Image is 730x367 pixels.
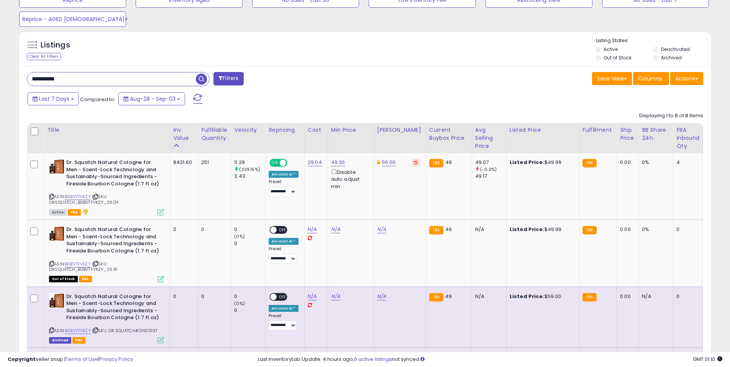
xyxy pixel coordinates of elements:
small: (0%) [234,233,245,239]
label: Deactivated [661,46,690,52]
div: 3.43 [234,173,265,180]
a: Privacy Policy [99,356,133,363]
div: 0% [642,159,667,166]
a: N/A [331,293,340,300]
label: Active [604,46,618,52]
div: Ship Price [620,126,635,142]
div: Clear All Filters [27,53,61,60]
div: 0 [234,226,265,233]
div: 0.00 [620,159,633,166]
div: Preset: [269,246,299,264]
span: OFF [277,227,289,233]
button: Last 7 Days [28,92,79,105]
div: Amazon AI * [269,238,299,245]
b: Dr. Squatch Natural Cologne for Men - Scent-Lock Technology and Sustainably-Sourced Ingredients -... [66,159,159,189]
small: (-0.2%) [480,166,497,172]
span: 2025-09-11 01:10 GMT [693,356,722,363]
a: 56.00 [382,159,396,166]
div: ASIN: [49,293,164,343]
b: Dr. Squatch Natural Cologne for Men - Scent-Lock Technology and Sustainably-Sourced Ingredients -... [66,293,159,323]
span: All listings that are currently out of stock and unavailable for purchase on Amazon [49,276,78,282]
span: Columns [638,75,662,82]
span: Aug-28 - Sep-03 [130,95,176,103]
div: 251 [201,159,225,166]
div: 49.07 [475,159,506,166]
span: 49 [445,293,452,300]
span: Last 7 Days [39,95,69,103]
div: N/A [642,293,667,300]
div: $59.00 [510,293,573,300]
b: Dr. Squatch Natural Cologne for Men - Scent-Lock Technology and Sustainably-Sourced Ingredients -... [66,226,159,256]
small: FBA [429,159,443,167]
span: | SKU: DRSQUATCH_B0BV7FVKZY_26.91 [49,261,117,272]
div: N/A [475,226,500,233]
button: Columns [633,72,669,85]
a: Terms of Use [66,356,98,363]
p: Listing States: [596,37,711,44]
a: 49.36 [331,159,345,166]
span: ON [270,160,280,166]
span: OFF [286,160,299,166]
a: B0BV7FVKZY [65,193,91,200]
div: Inv. value [173,126,195,142]
div: 0 [676,226,697,233]
div: Fulfillment [582,126,614,134]
span: OFF [277,293,289,300]
div: Displaying 1 to 8 of 8 items [639,112,703,120]
div: Listed Price [510,126,576,134]
div: N/A [475,293,500,300]
div: Preset: [269,179,299,197]
div: 49.17 [475,173,506,180]
small: FBA [429,226,443,234]
a: N/A [377,226,386,233]
div: Repricing [269,126,301,134]
div: Avg Selling Price [475,126,503,150]
div: 0 [201,226,225,233]
small: FBA [582,293,597,301]
span: | SKU: DR.SQUATCH#21400137 [92,328,157,334]
div: 0% [642,226,667,233]
div: 0 [234,307,265,314]
div: $49.99 [510,226,573,233]
span: FBA [72,337,85,344]
div: Current Buybox Price [429,126,469,142]
div: Cost [308,126,325,134]
div: ASIN: [49,226,164,281]
span: Listings that have been deleted from Seller Central [49,337,71,344]
span: 49 [445,159,452,166]
button: Save View [592,72,632,85]
div: Min Price [331,126,371,134]
small: FBA [582,159,597,167]
button: Aug-28 - Sep-03 [118,92,185,105]
div: 0 [173,293,192,300]
div: 4 [676,159,697,166]
i: hazardous material [81,209,89,214]
strong: Copyright [8,356,36,363]
div: BB Share 24h. [642,126,670,142]
div: $49.99 [510,159,573,166]
span: Compared to: [80,96,115,103]
div: 0 [676,293,697,300]
span: 49 [445,226,452,233]
h5: Listings [41,40,70,51]
div: 0 [234,240,265,247]
small: (0%) [234,300,245,306]
a: 29.04 [308,159,322,166]
a: N/A [377,293,386,300]
div: Preset: [269,313,299,331]
div: Fulfillable Quantity [201,126,228,142]
a: N/A [308,226,317,233]
span: FBA [79,276,92,282]
small: (229.15%) [239,166,260,172]
small: FBA [429,293,443,301]
div: 8421.60 [173,159,192,166]
label: Archived [661,54,682,61]
div: 0.00 [620,226,633,233]
img: 41VXRGJcpsL._SL40_.jpg [49,226,64,241]
button: Actions [670,72,703,85]
div: ASIN: [49,159,164,215]
button: Reprice - AGED [DEMOGRAPHIC_DATA]+ [19,11,126,27]
img: 41VXRGJcpsL._SL40_.jpg [49,293,64,308]
div: Amazon AI * [269,171,299,178]
b: Listed Price: [510,293,545,300]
